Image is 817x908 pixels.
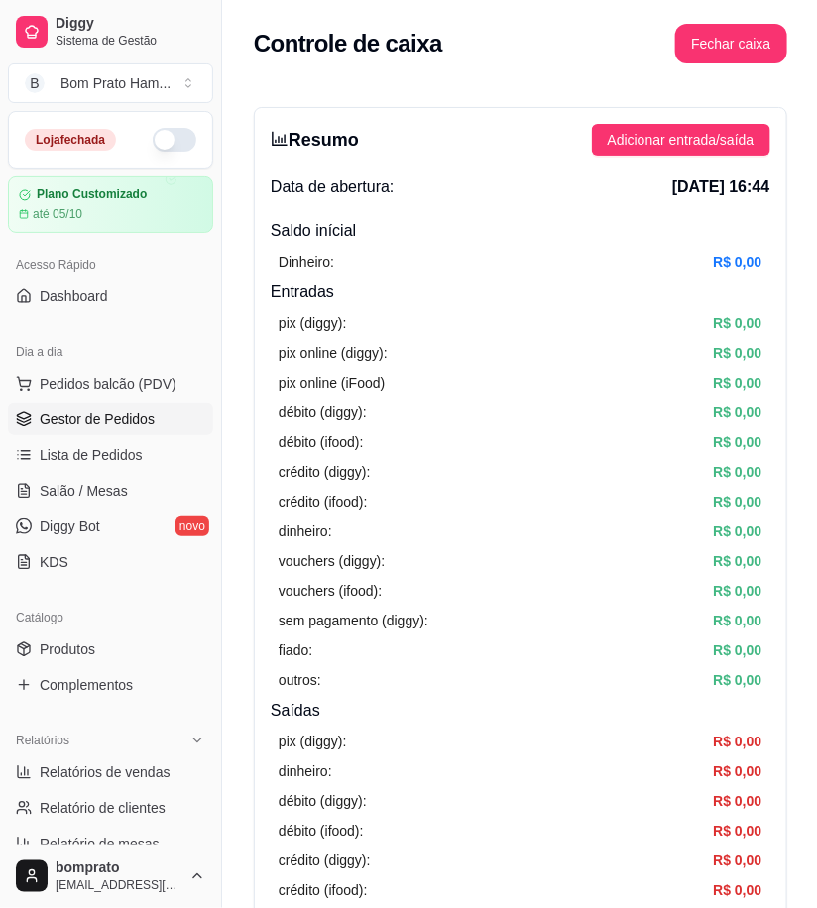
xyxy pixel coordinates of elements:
span: bomprato [56,859,181,877]
span: Lista de Pedidos [40,445,143,465]
article: R$ 0,00 [713,580,761,602]
article: R$ 0,00 [713,820,761,842]
span: B [25,73,45,93]
button: Alterar Status [153,128,196,152]
div: Bom Prato Ham ... [60,73,171,93]
article: R$ 0,00 [713,669,761,691]
article: outros: [279,669,321,691]
span: Adicionar entrada/saída [608,129,755,151]
article: Dinheiro: [279,251,334,273]
a: DiggySistema de Gestão [8,8,213,56]
span: Diggy [56,15,205,33]
article: R$ 0,00 [713,760,761,782]
article: R$ 0,00 [713,372,761,394]
span: Relatório de mesas [40,834,160,853]
button: Fechar caixa [675,24,786,63]
span: Data de abertura: [271,175,395,199]
div: Acesso Rápido [8,249,213,281]
button: Pedidos balcão (PDV) [8,368,213,399]
a: KDS [8,546,213,578]
a: Relatórios de vendas [8,756,213,788]
a: Plano Customizadoaté 05/10 [8,176,213,233]
a: Relatório de clientes [8,792,213,824]
article: sem pagamento (diggy): [279,610,428,631]
article: débito (ifood): [279,431,364,453]
article: fiado: [279,639,312,661]
article: R$ 0,00 [713,461,761,483]
span: Relatórios [16,733,69,748]
article: vouchers (diggy): [279,550,385,572]
span: Gestor de Pedidos [40,409,155,429]
a: Produtos [8,633,213,665]
article: dinheiro: [279,760,332,782]
article: R$ 0,00 [713,312,761,334]
h2: Controle de caixa [254,28,442,59]
span: [EMAIL_ADDRESS][DOMAIN_NAME] [56,877,181,893]
article: pix (diggy): [279,731,346,752]
article: crédito (ifood): [279,879,367,901]
article: R$ 0,00 [713,790,761,812]
h4: Entradas [271,281,770,304]
article: pix online (diggy): [279,342,388,364]
span: Sistema de Gestão [56,33,205,49]
article: crédito (diggy): [279,850,371,871]
article: crédito (diggy): [279,461,371,483]
a: Diggy Botnovo [8,511,213,542]
a: Lista de Pedidos [8,439,213,471]
article: dinheiro: [279,520,332,542]
a: Gestor de Pedidos [8,403,213,435]
article: crédito (ifood): [279,491,367,512]
article: vouchers (ifood): [279,580,382,602]
span: Relatório de clientes [40,798,166,818]
div: Loja fechada [25,129,116,151]
span: Dashboard [40,286,108,306]
div: Catálogo [8,602,213,633]
article: R$ 0,00 [713,639,761,661]
article: R$ 0,00 [713,731,761,752]
span: Relatórios de vendas [40,762,171,782]
a: Dashboard [8,281,213,312]
button: Adicionar entrada/saída [592,124,770,156]
h4: Saldo inícial [271,219,770,243]
span: KDS [40,552,68,572]
article: R$ 0,00 [713,610,761,631]
article: R$ 0,00 [713,251,761,273]
article: R$ 0,00 [713,491,761,512]
article: R$ 0,00 [713,342,761,364]
span: Salão / Mesas [40,481,128,501]
article: R$ 0,00 [713,879,761,901]
article: até 05/10 [33,206,82,222]
h4: Saídas [271,699,770,723]
span: Pedidos balcão (PDV) [40,374,176,394]
div: Dia a dia [8,336,213,368]
span: bar-chart [271,130,289,148]
article: R$ 0,00 [713,850,761,871]
button: bomprato[EMAIL_ADDRESS][DOMAIN_NAME] [8,852,213,900]
article: R$ 0,00 [713,431,761,453]
a: Complementos [8,669,213,701]
button: Select a team [8,63,213,103]
h3: Resumo [271,126,359,154]
span: Diggy Bot [40,516,100,536]
a: Salão / Mesas [8,475,213,507]
article: Plano Customizado [37,187,147,202]
span: Produtos [40,639,95,659]
article: R$ 0,00 [713,520,761,542]
span: [DATE] 16:44 [672,175,769,199]
article: débito (diggy): [279,401,367,423]
article: débito (diggy): [279,790,367,812]
article: pix (diggy): [279,312,346,334]
a: Relatório de mesas [8,828,213,859]
article: R$ 0,00 [713,550,761,572]
article: R$ 0,00 [713,401,761,423]
article: pix online (iFood) [279,372,385,394]
article: débito (ifood): [279,820,364,842]
span: Complementos [40,675,133,695]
